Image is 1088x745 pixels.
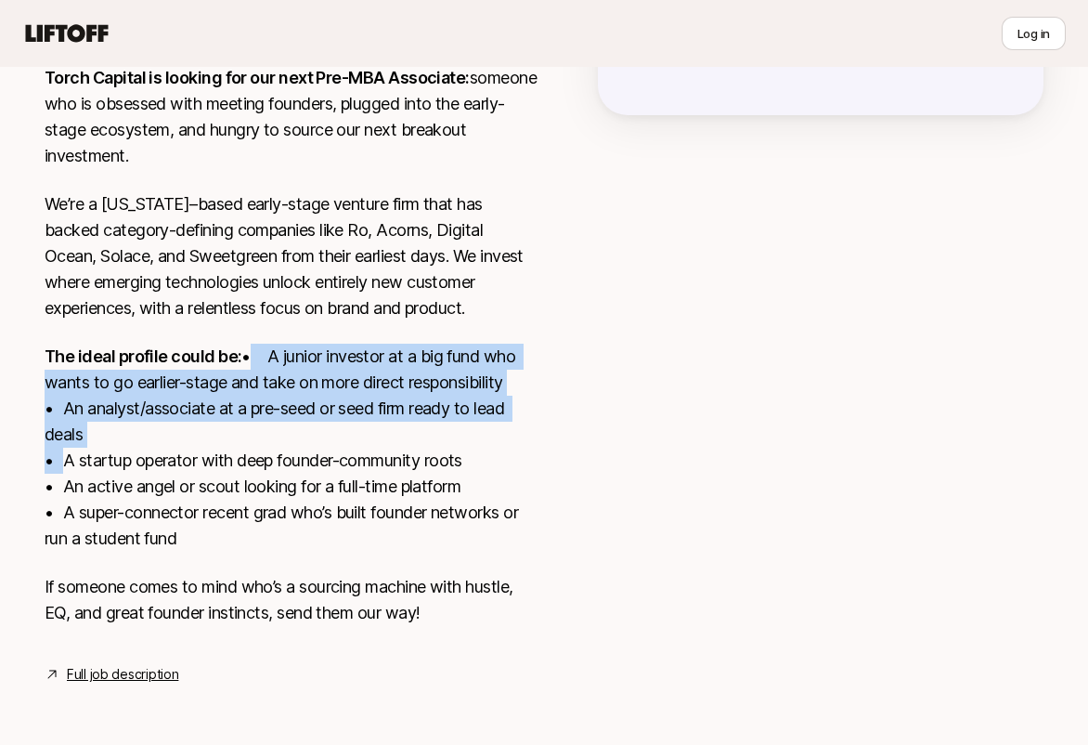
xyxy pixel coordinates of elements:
[67,663,178,686] a: Full job description
[45,68,470,87] strong: Torch Capital is looking for our next Pre-MBA Associate:
[45,574,538,626] p: If someone comes to mind who’s a sourcing machine with hustle, EQ, and great founder instincts, s...
[1002,17,1066,50] button: Log in
[45,65,538,169] p: someone who is obsessed with meeting founders, plugged into the early-stage ecosystem, and hungry...
[45,346,241,366] strong: The ideal profile could be:
[45,191,538,321] p: We’re a [US_STATE]–based early-stage venture firm that has backed category-defining companies lik...
[45,344,538,552] p: • A junior investor at a big fund who wants to go earlier-stage and take on more direct responsib...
